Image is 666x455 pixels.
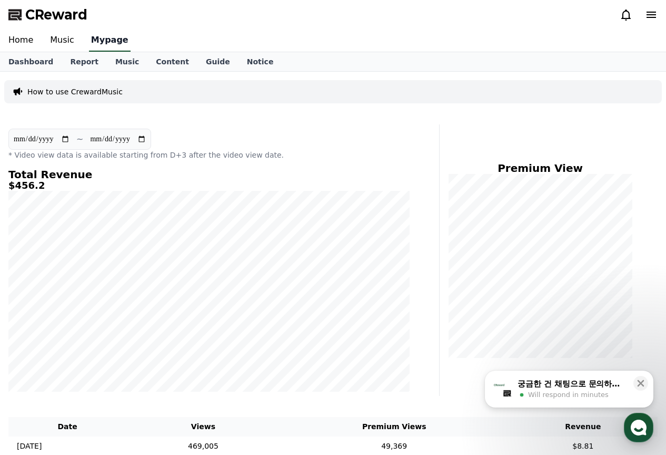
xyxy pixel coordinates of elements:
[136,334,202,361] a: Settings
[8,180,410,191] h5: $456.2
[156,350,182,359] span: Settings
[197,52,238,71] a: Guide
[107,52,147,71] a: Music
[280,417,509,437] th: Premium Views
[147,52,197,71] a: Content
[62,52,107,71] a: Report
[238,52,282,71] a: Notice
[25,6,87,23] span: CReward
[8,150,410,160] p: * Video view data is available starting from D+3 after the video view date.
[27,350,45,359] span: Home
[8,169,410,180] h4: Total Revenue
[69,334,136,361] a: Messages
[509,417,658,437] th: Revenue
[3,334,69,361] a: Home
[8,6,87,23] a: CReward
[126,417,280,437] th: Views
[89,30,131,52] a: Mypage
[8,417,126,437] th: Date
[87,351,118,359] span: Messages
[27,86,123,97] a: How to use CrewardMusic
[42,30,83,52] a: Music
[17,441,42,452] p: [DATE]
[76,133,83,146] p: ~
[448,162,632,174] h4: Premium View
